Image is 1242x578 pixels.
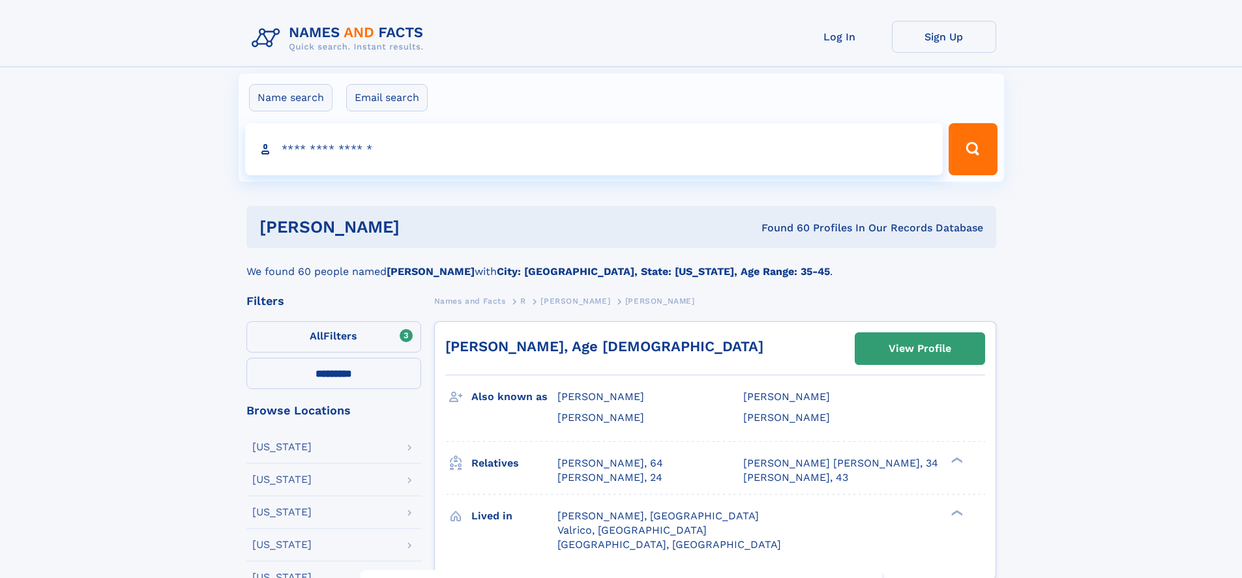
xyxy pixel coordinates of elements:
[520,296,526,306] span: R
[540,296,610,306] span: [PERSON_NAME]
[580,221,983,235] div: Found 60 Profiles In Our Records Database
[246,295,421,307] div: Filters
[252,474,312,485] div: [US_STATE]
[625,296,695,306] span: [PERSON_NAME]
[310,330,323,342] span: All
[948,455,964,464] div: ❯
[540,293,610,309] a: [PERSON_NAME]
[557,470,662,485] a: [PERSON_NAME], 24
[520,293,526,309] a: R
[557,411,644,424] span: [PERSON_NAME]
[246,21,434,56] img: Logo Names and Facts
[788,21,892,53] a: Log In
[949,123,997,175] button: Search Button
[557,390,644,403] span: [PERSON_NAME]
[387,265,475,278] b: [PERSON_NAME]
[743,456,938,470] a: [PERSON_NAME] [PERSON_NAME], 34
[471,505,557,527] h3: Lived in
[497,265,830,278] b: City: [GEOGRAPHIC_DATA], State: [US_STATE], Age Range: 35-45
[743,390,830,403] span: [PERSON_NAME]
[252,540,312,550] div: [US_STATE]
[948,508,964,517] div: ❯
[557,538,781,551] span: [GEOGRAPHIC_DATA], [GEOGRAPHIC_DATA]
[346,84,428,111] label: Email search
[471,386,557,408] h3: Also known as
[245,123,943,175] input: search input
[855,333,984,364] a: View Profile
[259,219,581,235] h1: [PERSON_NAME]
[445,338,763,354] a: [PERSON_NAME], Age [DEMOGRAPHIC_DATA]
[557,510,759,522] span: [PERSON_NAME], [GEOGRAPHIC_DATA]
[557,524,707,536] span: Valrico, [GEOGRAPHIC_DATA]
[434,293,506,309] a: Names and Facts
[252,442,312,452] div: [US_STATE]
[889,334,951,364] div: View Profile
[252,507,312,517] div: [US_STATE]
[246,248,996,280] div: We found 60 people named with .
[471,452,557,474] h3: Relatives
[557,456,663,470] a: [PERSON_NAME], 64
[892,21,996,53] a: Sign Up
[246,321,421,353] label: Filters
[249,84,333,111] label: Name search
[246,405,421,416] div: Browse Locations
[743,470,848,485] a: [PERSON_NAME], 43
[743,411,830,424] span: [PERSON_NAME]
